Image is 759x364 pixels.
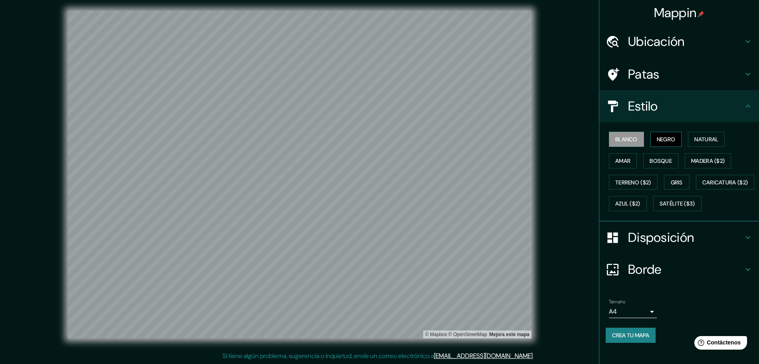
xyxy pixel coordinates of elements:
div: Borde [599,253,759,285]
button: Madera ($2) [685,153,731,168]
button: Crea tu mapa [606,328,656,343]
div: A4 [609,305,657,318]
font: Disposición [628,229,694,246]
button: Amar [609,153,637,168]
div: Disposición [599,222,759,253]
font: A4 [609,307,617,316]
font: Patas [628,66,660,83]
button: Azul ($2) [609,196,647,211]
font: © Mapbox [425,332,447,337]
button: Satélite ($3) [653,196,702,211]
button: Negro [650,132,682,147]
font: Bosque [650,157,672,164]
canvas: Mapa [68,11,531,338]
font: Tamaño [609,299,625,305]
font: Caricatura ($2) [702,179,748,186]
font: Si tiene algún problema, sugerencia o inquietud, envíe un correo electrónico a [222,352,434,360]
font: . [534,351,535,360]
div: Patas [599,58,759,90]
iframe: Lanzador de widgets de ayuda [688,333,750,355]
font: Gris [671,179,683,186]
font: © OpenStreetMap [448,332,487,337]
font: Madera ($2) [691,157,725,164]
div: Estilo [599,90,759,122]
font: Crea tu mapa [612,332,649,339]
font: Amar [615,157,630,164]
font: Satélite ($3) [660,200,695,208]
button: Blanco [609,132,644,147]
font: Mappin [654,4,697,21]
font: . [533,352,534,360]
font: Estilo [628,98,658,115]
a: Mapbox [425,332,447,337]
font: . [535,351,537,360]
button: Caricatura ($2) [696,175,755,190]
button: Bosque [643,153,678,168]
a: Comentarios sobre el mapa [489,332,529,337]
font: Natural [694,136,718,143]
img: pin-icon.png [698,11,704,17]
a: [EMAIL_ADDRESS][DOMAIN_NAME] [434,352,533,360]
button: Natural [688,132,725,147]
a: Mapa de calles abierto [448,332,487,337]
font: Mejora este mapa [489,332,529,337]
font: Blanco [615,136,638,143]
font: Negro [657,136,676,143]
font: Azul ($2) [615,200,640,208]
font: Terreno ($2) [615,179,651,186]
button: Gris [664,175,690,190]
font: Borde [628,261,662,278]
div: Ubicación [599,26,759,57]
button: Terreno ($2) [609,175,658,190]
font: Ubicación [628,33,685,50]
